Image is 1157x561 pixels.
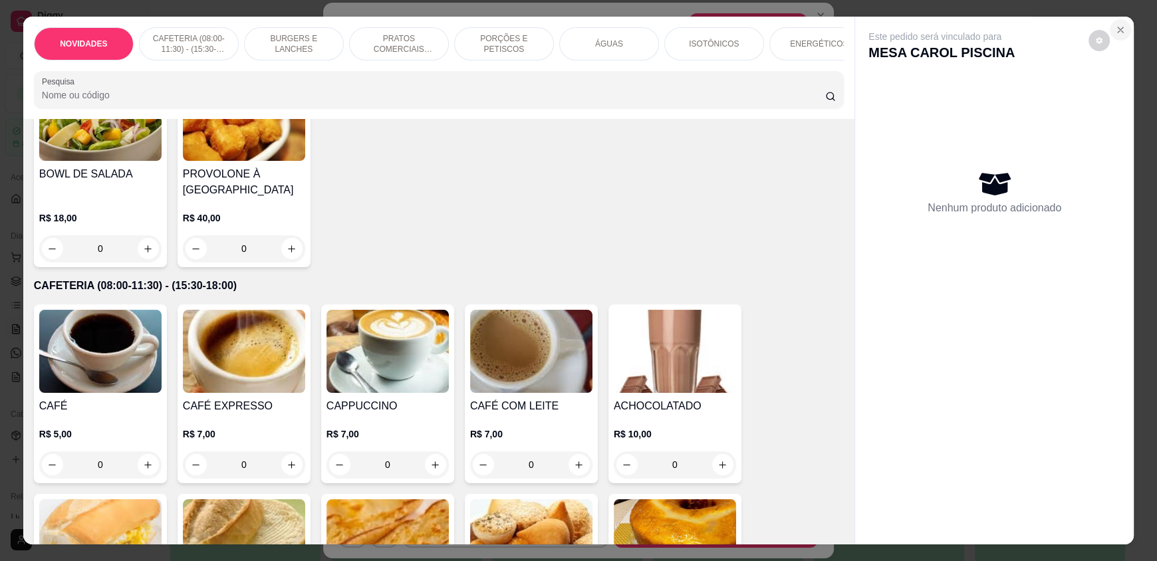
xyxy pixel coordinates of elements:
input: Pesquisa [42,88,826,102]
p: Este pedido será vinculado para [868,30,1015,43]
h4: BOWL DE SALADA [39,166,162,182]
button: increase-product-quantity [281,454,303,475]
img: product-image [183,78,305,161]
img: product-image [470,310,592,393]
h4: CAFÉ EXPRESSO [183,398,305,414]
img: product-image [39,78,162,161]
p: R$ 18,00 [39,211,162,225]
button: decrease-product-quantity [473,454,494,475]
p: BURGERS E LANCHES [255,33,332,55]
p: R$ 5,00 [39,427,162,441]
button: Close [1110,19,1131,41]
p: R$ 7,00 [183,427,305,441]
img: product-image [614,310,736,393]
p: ÁGUAS [595,39,623,49]
button: increase-product-quantity [425,454,446,475]
p: CAFETERIA (08:00-11:30) - (15:30-18:00) [34,278,844,294]
button: increase-product-quantity [712,454,733,475]
button: decrease-product-quantity [1089,30,1110,51]
button: decrease-product-quantity [329,454,350,475]
button: decrease-product-quantity [42,238,63,259]
img: product-image [326,310,449,393]
img: product-image [39,310,162,393]
h4: CAFÉ COM LEITE [470,398,592,414]
h4: CAFÉ [39,398,162,414]
button: increase-product-quantity [138,454,159,475]
button: increase-product-quantity [569,454,590,475]
h4: CAPPUCCINO [326,398,449,414]
img: product-image [183,310,305,393]
h4: ACHOCOLATADO [614,398,736,414]
p: PRATOS COMERCIAIS (11:30-15:30) [360,33,438,55]
button: decrease-product-quantity [186,238,207,259]
p: MESA CAROL PISCINA [868,43,1015,62]
p: ENERGÉTICOS [790,39,848,49]
p: ISOTÔNICOS [689,39,739,49]
button: decrease-product-quantity [42,454,63,475]
p: CAFETERIA (08:00-11:30) - (15:30-18:00) [150,33,227,55]
p: PORÇÕES E PETISCOS [465,33,543,55]
button: decrease-product-quantity [616,454,638,475]
button: increase-product-quantity [281,238,303,259]
p: NOVIDADES [60,39,107,49]
p: R$ 40,00 [183,211,305,225]
p: R$ 10,00 [614,427,736,441]
h4: PROVOLONE À [GEOGRAPHIC_DATA] [183,166,305,198]
p: R$ 7,00 [470,427,592,441]
p: Nenhum produto adicionado [928,200,1061,216]
button: decrease-product-quantity [186,454,207,475]
button: increase-product-quantity [138,238,159,259]
label: Pesquisa [42,76,79,87]
p: R$ 7,00 [326,427,449,441]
